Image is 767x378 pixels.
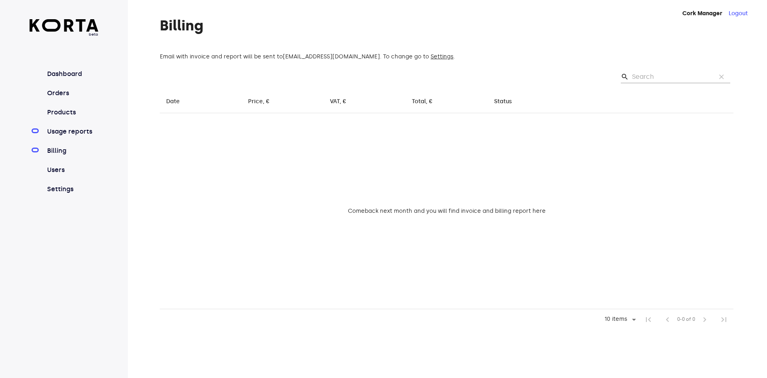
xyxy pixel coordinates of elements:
[412,97,443,106] span: Total, €
[330,97,357,106] span: VAT, €
[30,19,99,37] a: beta
[46,88,99,98] a: Orders
[46,108,99,117] a: Products
[682,10,722,17] strong: Cork Manager
[160,53,733,61] div: Email with invoice and report will be sent to [EMAIL_ADDRESS][DOMAIN_NAME] . To change go to .
[30,19,99,32] img: Korta
[166,97,190,106] span: Date
[639,310,658,329] span: First Page
[714,310,733,329] span: Last Page
[494,97,512,106] div: Status
[677,316,695,324] span: 0-0 of 0
[632,70,709,83] input: Search
[729,10,748,18] button: Logout
[160,113,733,309] td: Comeback next month and you will find invoice and billing report here
[46,127,99,136] a: Usage reports
[658,310,677,329] span: Previous Page
[431,53,453,60] a: Settings
[166,97,180,106] div: Date
[330,97,346,106] div: VAT, €
[248,97,280,106] span: Price, €
[160,18,733,34] h1: Billing
[30,32,99,37] span: beta
[602,316,629,323] div: 10 items
[46,165,99,175] a: Users
[599,314,639,326] div: 10 items
[494,97,522,106] span: Status
[248,97,270,106] div: Price, €
[46,146,99,156] a: Billing
[46,69,99,79] a: Dashboard
[412,97,433,106] div: Total, €
[695,310,714,329] span: Next Page
[46,184,99,194] a: Settings
[621,73,629,81] span: Search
